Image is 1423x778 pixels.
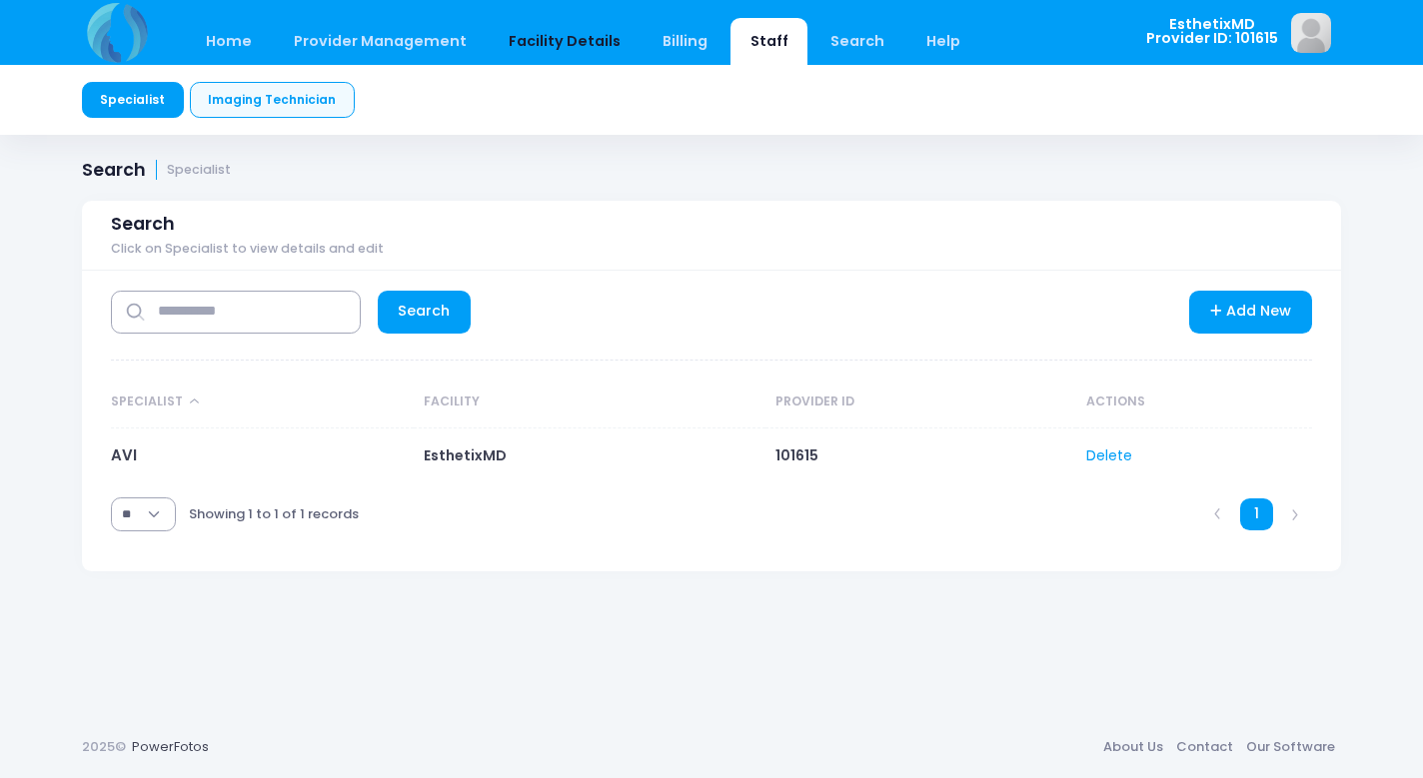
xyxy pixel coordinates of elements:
[189,491,359,537] div: Showing 1 to 1 of 1 records
[414,377,766,428] th: Facility: activate to sort column ascending
[132,737,209,756] a: PowerFotos
[82,737,126,756] span: 2025©
[1146,17,1278,46] span: EsthetixMD Provider ID: 101615
[775,445,818,465] span: 101615
[1291,13,1331,53] img: image
[1240,498,1273,531] a: 1
[424,445,507,465] span: EsthetixMD
[82,82,184,118] a: Specialist
[644,18,727,65] a: Billing
[1169,729,1239,765] a: Contact
[810,18,903,65] a: Search
[167,163,231,178] small: Specialist
[1239,729,1341,765] a: Our Software
[190,82,355,118] a: Imaging Technician
[186,18,271,65] a: Home
[82,160,231,181] h1: Search
[490,18,641,65] a: Facility Details
[1189,291,1312,334] a: Add New
[111,444,137,465] a: AVI
[378,291,471,334] a: Search
[730,18,807,65] a: Staff
[274,18,486,65] a: Provider Management
[111,214,175,235] span: Search
[1086,445,1132,465] a: Delete
[907,18,980,65] a: Help
[1076,377,1312,428] th: Actions
[111,242,384,257] span: Click on Specialist to view details and edit
[111,377,414,428] th: Specialist: activate to sort column descending
[1096,729,1169,765] a: About Us
[765,377,1076,428] th: Provider ID: activate to sort column ascending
